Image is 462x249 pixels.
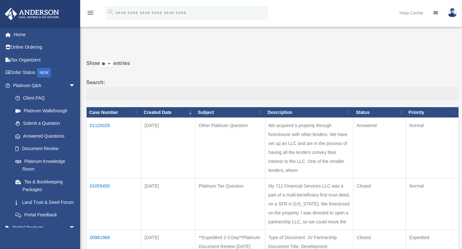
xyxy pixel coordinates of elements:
a: Platinum Walkthrough [9,104,82,117]
th: Status: activate to sort column ascending [353,107,406,118]
td: 01120028 [87,118,141,178]
a: Portal Feedback [9,209,82,221]
img: User Pic [448,8,457,17]
a: Answered Questions [9,130,79,142]
a: Client FAQ [9,92,82,105]
select: Showentries [100,60,113,68]
a: Platinum Q&Aarrow_drop_down [4,79,82,92]
td: [DATE] [141,118,195,178]
th: Created Date: activate to sort column ascending [141,107,195,118]
th: Priority: activate to sort column ascending [406,107,458,118]
td: Closed [353,178,406,230]
a: Land Trust & Deed Forum [9,196,82,209]
input: Search: [86,87,459,99]
img: Anderson Advisors Platinum Portal [3,8,61,20]
a: Digital Productsarrow_drop_down [4,221,85,234]
div: NEW [37,68,51,77]
th: Description: activate to sort column ascending [265,107,353,118]
i: menu [87,9,94,17]
a: Online Ordering [4,41,85,54]
td: We acquired a property through foreclosure with other lenders. We have set up an LLC and are in t... [265,118,353,178]
td: [DATE] [141,178,195,230]
a: Tax & Bookkeeping Packages [9,175,82,196]
td: Other Platinum Question [195,118,265,178]
i: search [107,9,114,16]
a: Platinum Knowledge Room [9,155,82,175]
a: Home [4,28,85,41]
td: Platinum Tax Question [195,178,265,230]
label: Search: [86,78,459,99]
td: My 712 Financial Services LLC was a part of a multi-beneficiary first trust deed, on a SFR in [US... [265,178,353,230]
th: Subject: activate to sort column ascending [195,107,265,118]
label: Show entries [86,59,459,74]
td: Normal [406,118,458,178]
a: Order StatusNEW [4,66,85,79]
a: Submit a Question [9,117,82,130]
span: arrow_drop_down [69,221,82,234]
span: arrow_drop_down [69,79,82,92]
a: Document Review [9,142,82,155]
a: Tax Organizers [4,53,85,66]
td: Normal [406,178,458,230]
td: Answered [353,118,406,178]
td: 01055450 [87,178,141,230]
th: Case Number: activate to sort column ascending [87,107,141,118]
a: menu [87,11,94,17]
